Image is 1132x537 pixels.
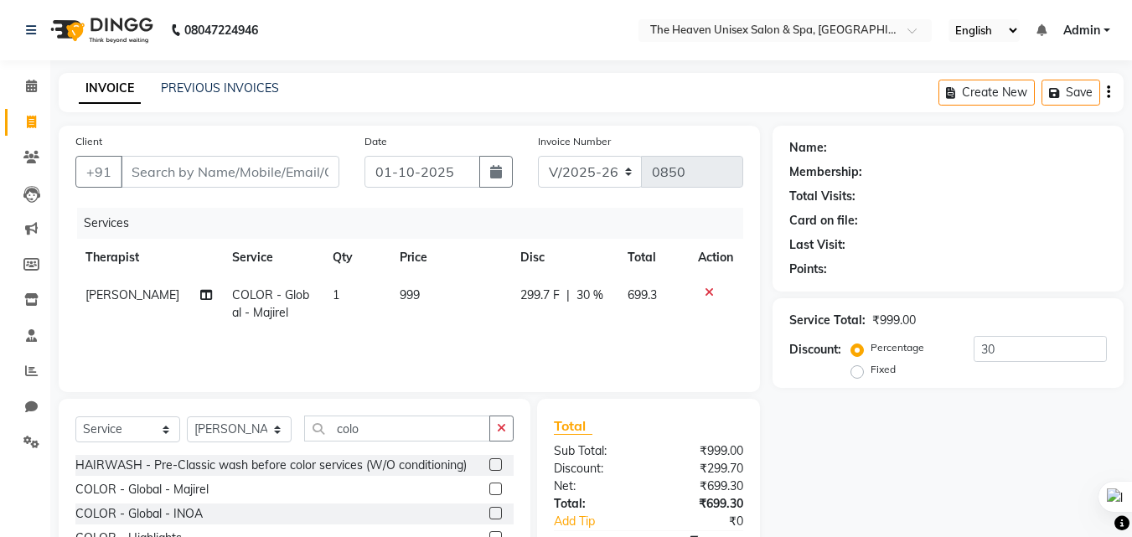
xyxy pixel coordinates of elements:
[789,188,855,205] div: Total Visits:
[184,7,258,54] b: 08047224946
[541,513,666,530] a: Add Tip
[75,505,203,523] div: COLOR - Global - INOA
[566,287,570,304] span: |
[390,239,510,276] th: Price
[77,208,756,239] div: Services
[222,239,323,276] th: Service
[1063,22,1100,39] span: Admin
[541,442,649,460] div: Sub Total:
[649,442,756,460] div: ₹999.00
[667,513,757,530] div: ₹0
[520,287,560,304] span: 299.7 F
[75,239,222,276] th: Therapist
[789,236,845,254] div: Last Visit:
[333,287,339,302] span: 1
[232,287,309,320] span: COLOR - Global - Majirel
[618,239,688,276] th: Total
[576,287,603,304] span: 30 %
[871,362,896,377] label: Fixed
[43,7,158,54] img: logo
[789,341,841,359] div: Discount:
[649,478,756,495] div: ₹699.30
[75,134,102,149] label: Client
[789,163,862,181] div: Membership:
[541,495,649,513] div: Total:
[510,239,618,276] th: Disc
[789,212,858,230] div: Card on file:
[871,340,924,355] label: Percentage
[541,478,649,495] div: Net:
[400,287,420,302] span: 999
[789,312,866,329] div: Service Total:
[649,495,756,513] div: ₹699.30
[688,239,743,276] th: Action
[121,156,339,188] input: Search by Name/Mobile/Email/Code
[323,239,390,276] th: Qty
[554,417,592,435] span: Total
[85,287,179,302] span: [PERSON_NAME]
[304,416,490,441] input: Search or Scan
[538,134,611,149] label: Invoice Number
[649,460,756,478] div: ₹299.70
[75,156,122,188] button: +91
[872,312,916,329] div: ₹999.00
[938,80,1035,106] button: Create New
[75,481,209,498] div: COLOR - Global - Majirel
[628,287,657,302] span: 699.3
[789,261,827,278] div: Points:
[161,80,279,96] a: PREVIOUS INVOICES
[75,457,467,474] div: HAIRWASH - Pre-Classic wash before color services (W/O conditioning)
[541,460,649,478] div: Discount:
[1042,80,1100,106] button: Save
[79,74,141,104] a: INVOICE
[789,139,827,157] div: Name:
[364,134,387,149] label: Date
